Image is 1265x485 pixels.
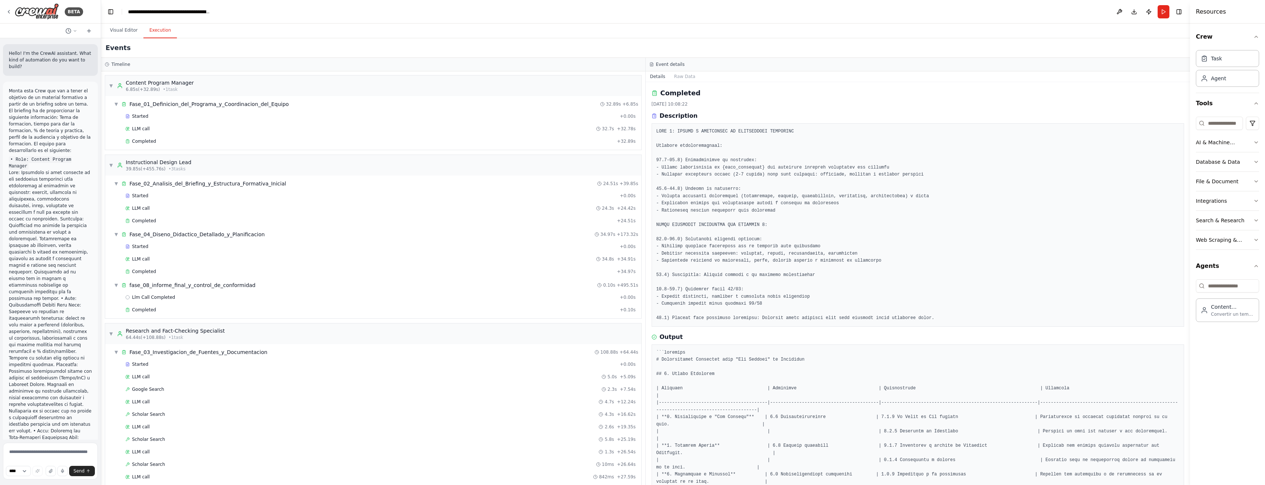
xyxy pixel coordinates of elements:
[9,88,92,154] p: Monta esta Crew que van a tener el objetivo de un material formativo a partir de un briefing sobr...
[1211,303,1254,311] div: Content Program Manager
[132,218,156,224] span: Completed
[617,126,636,132] span: + 32.78s
[168,166,185,172] span: • 3 task s
[617,449,636,455] span: + 26.54s
[129,282,256,289] span: fase_08_informe_final_y_control_de_conformidad
[620,193,635,199] span: + 0.00s
[32,466,43,476] button: Improve this prompt
[656,61,685,67] h3: Event details
[132,113,148,119] span: Started
[605,399,614,405] span: 4.7s
[620,386,635,392] span: + 7.54s
[617,474,636,480] span: + 27.59s
[617,269,636,275] span: + 34.97s
[132,307,156,313] span: Completed
[132,193,148,199] span: Started
[602,205,614,211] span: 24.3s
[660,333,683,341] h3: Output
[1196,256,1259,276] button: Agents
[1211,311,1254,317] div: Convertir un tema objetivo en los elementos necesarios para desarrollar un contenido de formación...
[607,374,617,380] span: 5.0s
[126,327,225,334] div: Research and Fact-Checking Specialist
[15,3,59,20] img: Logo
[599,474,614,480] span: 842ms
[132,361,148,367] span: Started
[617,205,636,211] span: + 24.42s
[605,449,614,455] span: 1.3s
[132,461,165,467] span: Scholar Search
[132,386,164,392] span: Google Search
[1196,139,1253,146] div: AI & Machine Learning
[602,256,614,262] span: 34.8s
[617,231,638,237] span: + 173.32s
[114,181,118,187] span: ▼
[1196,152,1259,171] button: Database & Data
[163,86,178,92] span: • 1 task
[605,436,614,442] span: 5.8s
[69,466,95,476] button: Send
[605,411,614,417] span: 4.3s
[46,466,56,476] button: Upload files
[656,128,1180,322] pre: LORE 1: IPSUMD S AMETCONSEC AD ELITSEDDOEI TEMPORINC Utlabore etdoloremagnaal: 97.7-05.8) Enimadm...
[620,181,638,187] span: + 39.85s
[109,162,113,168] span: ▼
[132,436,165,442] span: Scholar Search
[601,231,616,237] span: 34.97s
[128,8,211,15] nav: breadcrumb
[132,205,150,211] span: LLM call
[620,307,635,313] span: + 0.10s
[1196,26,1259,47] button: Crew
[109,331,113,337] span: ▼
[1196,276,1259,328] div: Agents
[617,256,636,262] span: + 34.91s
[1196,191,1259,210] button: Integrations
[9,50,92,70] p: Hello! I'm the CrewAI assistant. What kind of automation do you want to build?
[126,86,160,92] span: 6.85s (+32.89s)
[132,256,150,262] span: LLM call
[63,26,80,35] button: Switch to previous chat
[603,282,615,288] span: 0.10s
[670,71,700,82] button: Raw Data
[132,126,150,132] span: LLM call
[622,101,638,107] span: + 6.85s
[620,349,638,355] span: + 64.44s
[126,334,165,340] span: 64.44s (+108.88s)
[660,88,701,98] h2: Completed
[1174,7,1184,17] button: Hide right sidebar
[132,399,150,405] span: LLM call
[74,468,85,474] span: Send
[617,461,636,467] span: + 26.64s
[104,23,143,38] button: Visual Editor
[1196,158,1240,166] div: Database & Data
[168,334,183,340] span: • 1 task
[1196,47,1259,93] div: Crew
[1196,172,1259,191] button: File & Document
[1196,211,1259,230] button: Search & Research
[602,461,614,467] span: 10ms
[114,282,118,288] span: ▼
[603,181,618,187] span: 24.51s
[1196,178,1239,185] div: File & Document
[126,79,194,86] div: Content Program Manager
[143,23,177,38] button: Execution
[126,159,191,166] div: Instructional Design Lead
[620,113,635,119] span: + 0.00s
[9,156,71,170] code: • Role: Content Program Manager
[602,126,614,132] span: 32.7s
[132,449,150,455] span: LLM call
[620,244,635,249] span: + 0.00s
[660,111,698,120] h3: Description
[617,436,636,442] span: + 25.19s
[132,294,175,300] span: Llm Call Completed
[1196,197,1227,205] div: Integrations
[132,424,150,430] span: LLM call
[601,349,618,355] span: 108.88s
[129,180,286,187] span: Fase_02_Analisis_del_Briefing_y_Estructura_Formativa_Inicial
[109,83,113,89] span: ▼
[605,424,614,430] span: 2.6s
[132,269,156,275] span: Completed
[620,374,635,380] span: + 5.09s
[111,61,130,67] h3: Timeline
[132,474,150,480] span: LLM call
[617,399,636,405] span: + 12.24s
